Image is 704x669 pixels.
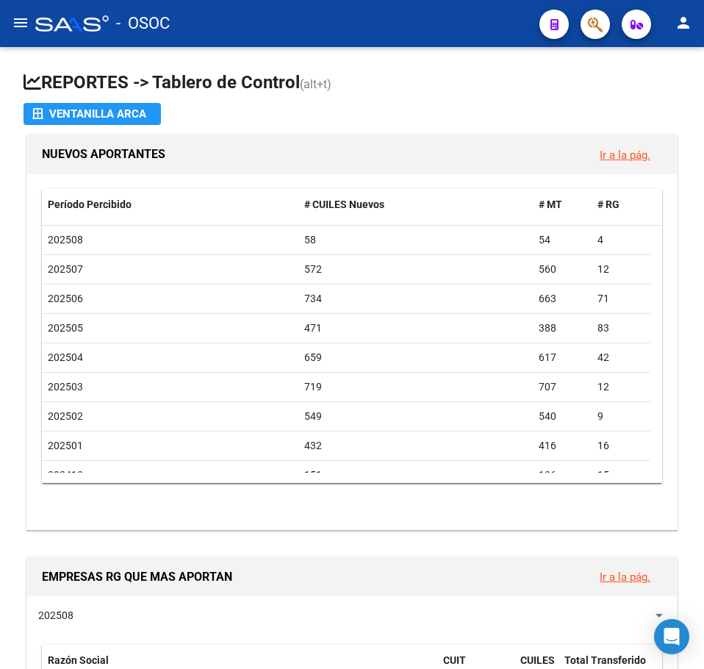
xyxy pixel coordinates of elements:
span: 202507 [48,263,83,275]
div: 83 [597,320,644,337]
div: 4 [597,232,644,248]
div: 432 [304,437,527,454]
button: Ventanilla ARCA [24,103,161,125]
span: # CUILES Nuevos [304,198,384,210]
button: Ir a la pág. [588,563,662,590]
div: 416 [539,437,586,454]
datatable-header-cell: # CUILES Nuevos [298,189,533,221]
div: 572 [304,261,527,278]
div: 388 [539,320,586,337]
span: NUEVOS APORTANTES [42,147,165,161]
span: 202504 [48,351,83,363]
div: 719 [304,379,527,396]
div: 71 [597,290,644,307]
div: 663 [539,290,586,307]
mat-icon: person [675,14,692,32]
div: 659 [304,349,527,366]
div: 12 [597,379,644,396]
h1: REPORTES -> Tablero de Control [24,71,680,96]
div: 54 [539,232,586,248]
div: 9 [597,408,644,425]
span: Período Percibido [48,198,132,210]
div: 42 [597,349,644,366]
div: Open Intercom Messenger [654,619,689,654]
datatable-header-cell: # MT [533,189,592,221]
span: 202508 [38,609,73,621]
div: 136 [539,467,586,484]
span: 202502 [48,410,83,422]
div: 12 [597,261,644,278]
div: 540 [539,408,586,425]
span: CUIT [443,654,466,666]
span: 202505 [48,322,83,334]
datatable-header-cell: Período Percibido [42,189,298,221]
a: Ir a la pág. [600,570,650,584]
div: 617 [539,349,586,366]
mat-icon: menu [12,14,29,32]
span: 202508 [48,234,83,246]
div: 734 [304,290,527,307]
span: 202506 [48,293,83,304]
div: 16 [597,437,644,454]
datatable-header-cell: # RG [592,189,650,221]
div: Ventanilla ARCA [32,103,152,125]
span: - OSOC [116,7,170,40]
div: 560 [539,261,586,278]
span: EMPRESAS RG QUE MAS APORTAN [42,570,232,584]
span: # RG [597,198,619,210]
span: Total Transferido [564,654,646,666]
span: 202503 [48,381,83,393]
div: 471 [304,320,527,337]
div: 15 [597,467,644,484]
div: 549 [304,408,527,425]
div: 58 [304,232,527,248]
a: Ir a la pág. [600,149,650,162]
span: # MT [539,198,562,210]
span: CUILES [520,654,555,666]
div: 707 [539,379,586,396]
span: Razón Social [48,654,109,666]
div: 151 [304,467,527,484]
button: Ir a la pág. [588,141,662,168]
span: 202501 [48,440,83,451]
span: (alt+t) [300,77,331,91]
span: 202412 [48,469,83,481]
